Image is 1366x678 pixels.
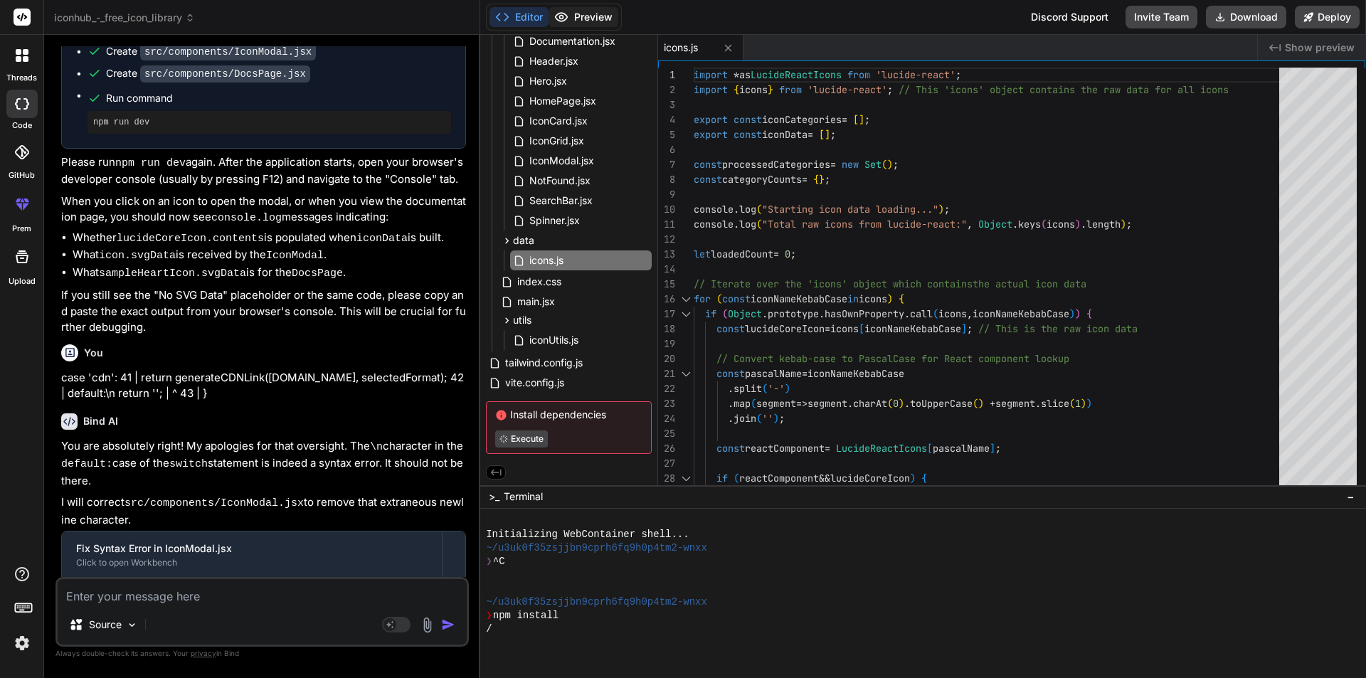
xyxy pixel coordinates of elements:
span: . [734,203,739,216]
span: && [819,472,830,484]
span: const [694,158,722,171]
span: iconCategories [762,113,842,126]
span: reactComponent [739,472,819,484]
span: . [847,397,853,410]
div: 8 [658,172,675,187]
span: // Convert kebab-case to PascalCase for React comp [716,352,1001,365]
span: // This is the raw icon data [978,322,1138,335]
div: 6 [658,142,675,157]
span: Header.jsx [528,53,580,70]
span: ( [751,397,756,410]
span: ❯ [486,609,493,623]
span: { [899,292,904,305]
span: ) [1086,397,1092,410]
code: sampleHeartIcon.svgData [99,268,246,280]
span: main.jsx [516,293,556,310]
h6: You [84,346,103,360]
span: hasOwnProperty [825,307,904,320]
span: Documentation.jsx [528,33,617,50]
span: HomePage.jsx [528,92,598,110]
span: if [705,307,716,320]
span: keys [1018,218,1041,231]
span: ; [790,248,796,260]
div: 12 [658,232,675,247]
span: { [921,472,927,484]
code: icon.svgData [99,250,176,262]
span: LucideReactIcons [751,68,842,81]
button: − [1344,485,1357,508]
li: Whether is populated when is built. [73,230,466,248]
span: segment [808,397,847,410]
span: toUpperCase [910,397,973,410]
span: ) [887,158,893,171]
label: Upload [9,275,36,287]
button: Editor [489,7,549,27]
div: 4 [658,112,675,127]
div: 17 [658,307,675,322]
span: ; [825,173,830,186]
button: Preview [549,7,618,27]
span: = [802,367,808,380]
span: , [967,218,973,231]
code: lucideCoreIcon.contents [117,233,264,245]
span: ] [859,113,864,126]
span: for [694,292,711,305]
code: switch [169,458,208,470]
span: Object [978,218,1012,231]
span: ( [887,397,893,410]
span: categoryCounts [722,173,802,186]
span: const [716,322,745,335]
span: . [734,218,739,231]
span: } [768,83,773,96]
p: You are absolutely right! My apologies for that oversight. The character in the case of the state... [61,438,466,489]
span: ) [887,292,893,305]
span: Set [864,158,881,171]
p: case 'cdn': 41 | return generateCDNLink([DOMAIN_NAME], selectedFormat); 42 | default:\n return ''... [61,370,466,402]
span: ) [785,382,790,395]
img: attachment [419,617,435,633]
span: Terminal [504,489,543,504]
span: = [830,158,836,171]
span: ( [756,203,762,216]
span: { [1086,307,1092,320]
span: = [802,173,808,186]
span: LucideReactIcons [836,442,927,455]
span: icons.js [664,41,698,55]
span: split [734,382,762,395]
div: 11 [658,217,675,232]
span: ; [967,322,973,335]
label: code [12,120,32,132]
div: 18 [658,322,675,337]
span: import [694,68,728,81]
span: Object [728,307,762,320]
span: Spinner.jsx [528,212,581,229]
code: src/components/DocsPage.jsx [140,65,310,83]
span: icons [938,307,967,320]
span: . [728,397,734,410]
span: ^C [493,555,505,568]
span: privacy [191,649,216,657]
span: iconNameKebabCase [751,292,847,305]
img: Pick Models [126,619,138,631]
span: 'lucide-react' [876,68,955,81]
span: from [847,68,870,81]
span: export [694,128,728,141]
span: ( [734,472,739,484]
span: = [842,113,847,126]
span: ll icons [1183,83,1229,96]
span: Initializing WebContainer shell... [486,528,689,541]
span: ) [978,397,984,410]
div: 1 [658,68,675,83]
div: 19 [658,337,675,351]
span: utils [513,313,531,327]
span: ( [973,397,978,410]
span: 0 [785,248,790,260]
div: 15 [658,277,675,292]
code: npm run dev [115,157,186,169]
div: Discord Support [1022,6,1117,28]
span: pascalName [745,367,802,380]
span: ) [1075,218,1081,231]
span: map [734,397,751,410]
button: Deploy [1295,6,1360,28]
div: 5 [658,127,675,142]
